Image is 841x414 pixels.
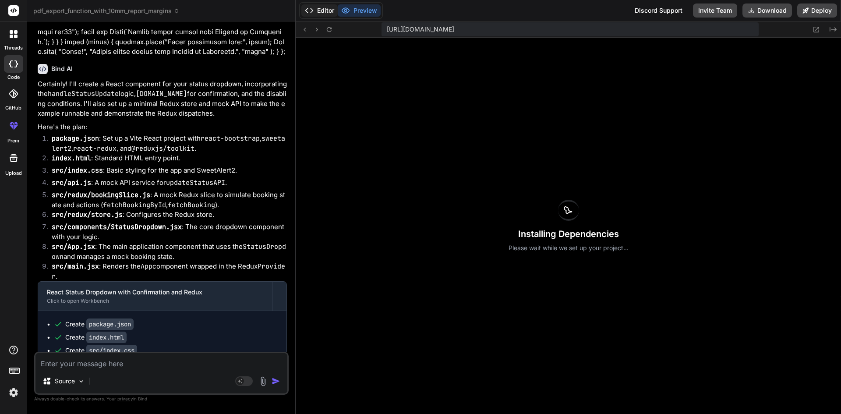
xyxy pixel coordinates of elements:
label: threads [4,44,23,52]
li: : Basic styling for the app and SweetAlert2. [45,166,287,178]
button: Editor [301,4,338,17]
img: Pick Models [78,378,85,385]
p: Source [55,377,75,386]
button: React Status Dropdown with Confirmation and ReduxClick to open Workbench [38,282,272,311]
button: Deploy [797,4,837,18]
div: Create [65,320,134,329]
code: src/App.jsx [52,242,95,251]
code: src/components/StatusDropdown.jsx [52,223,182,231]
code: src/api.js [52,178,91,187]
code: sweetalert2 [52,134,285,153]
p: Certainly! I'll create a React component for your status dropdown, incorporating the logic, for c... [38,79,287,119]
code: Provider [52,262,285,281]
p: Please wait while we set up your project... [509,244,629,252]
code: src/index.css [86,345,137,356]
span: privacy [117,396,133,401]
div: Create [65,333,127,342]
div: Create [65,346,137,355]
li: : Set up a Vite React project with , , , and . [45,134,287,153]
code: [DOMAIN_NAME] [136,89,187,98]
code: react-redux [73,144,117,153]
li: : A mock Redux slice to simulate booking state and actions ( , ). [45,190,287,210]
div: React Status Dropdown with Confirmation and Redux [47,288,263,297]
span: [URL][DOMAIN_NAME] [387,25,454,34]
h6: Bind AI [51,64,73,73]
h3: Installing Dependencies [509,228,629,240]
img: settings [6,385,21,400]
button: Invite Team [693,4,737,18]
code: updateStatusAPI [166,178,225,187]
code: index.html [52,154,91,163]
button: Download [742,4,792,18]
p: Here's the plan: [38,122,287,132]
li: : The main application component that uses the and manages a mock booking state. [45,242,287,262]
code: index.html [86,332,127,343]
code: fetchBooking [168,201,215,209]
img: attachment [258,376,268,386]
code: package.json [86,318,134,330]
div: Discord Support [629,4,688,18]
li: : Renders the component wrapped in the Redux . [45,262,287,281]
li: : A mock API service for . [45,178,287,190]
code: handleStatusUpdate [48,89,119,98]
label: GitHub [5,104,21,112]
code: src/index.css [52,166,103,175]
code: src/redux/bookingSlice.js [52,191,150,199]
label: code [7,74,20,81]
code: @reduxjs/toolkit [131,144,194,153]
code: App [141,262,152,271]
p: Always double-check its answers. Your in Bind [34,395,289,403]
code: src/redux/store.js [52,210,123,219]
code: package.json [52,134,99,143]
code: src/main.jsx [52,262,99,271]
div: Click to open Workbench [47,297,263,304]
label: Upload [5,170,22,177]
span: pdf_export_function_with_10mm_report_margins [33,7,180,15]
img: icon [272,377,280,386]
li: : The core dropdown component with your logic. [45,222,287,242]
code: fetchBookingById [103,201,166,209]
button: Preview [338,4,381,17]
label: prem [7,137,19,145]
li: : Configures the Redux store. [45,210,287,222]
code: StatusDropdown [52,242,286,261]
li: : Standard HTML entry point. [45,153,287,166]
code: react-bootstrap [201,134,260,143]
